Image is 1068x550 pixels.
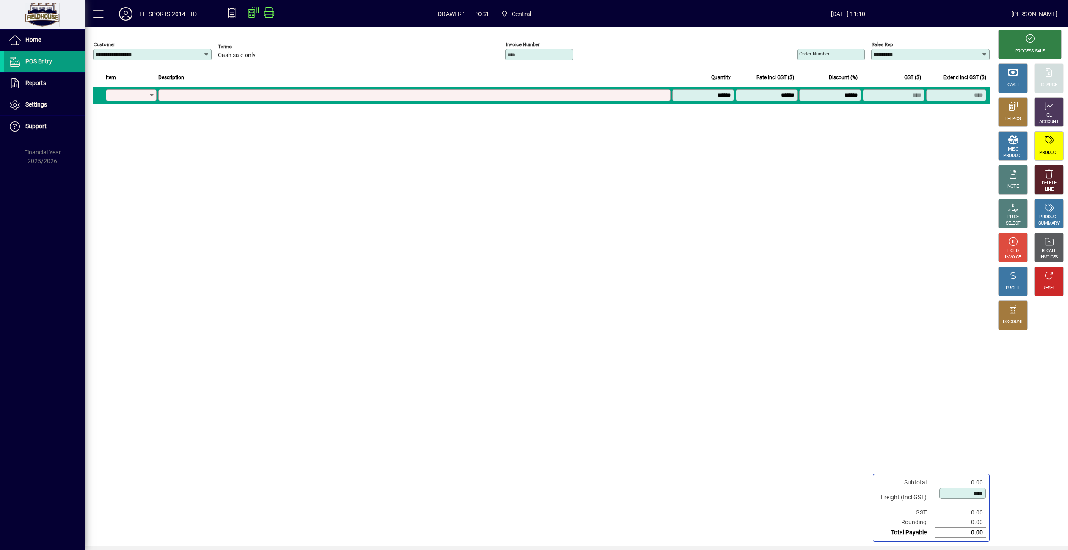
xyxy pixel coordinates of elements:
[139,7,197,21] div: FH SPORTS 2014 LTD
[799,51,830,57] mat-label: Order number
[935,528,986,538] td: 0.00
[497,6,535,22] span: Central
[829,73,858,82] span: Discount (%)
[1039,150,1058,156] div: PRODUCT
[1005,254,1021,261] div: INVOICE
[94,41,115,47] mat-label: Customer
[438,7,465,21] span: DRAWER1
[1039,119,1059,125] div: ACCOUNT
[218,52,256,59] span: Cash sale only
[1045,187,1053,193] div: LINE
[685,7,1011,21] span: [DATE] 11:10
[1042,248,1057,254] div: RECALL
[1043,285,1055,291] div: RESET
[1003,319,1023,325] div: DISCOUNT
[904,73,921,82] span: GST ($)
[877,508,935,517] td: GST
[25,58,52,65] span: POS Entry
[25,36,41,43] span: Home
[877,517,935,528] td: Rounding
[943,73,986,82] span: Extend incl GST ($)
[1040,254,1058,261] div: INVOICES
[25,80,46,86] span: Reports
[1015,48,1045,55] div: PROCESS SALE
[877,487,935,508] td: Freight (Incl GST)
[1005,116,1021,122] div: EFTPOS
[1003,153,1022,159] div: PRODUCT
[4,116,85,137] a: Support
[935,508,986,517] td: 0.00
[106,73,116,82] span: Item
[1038,220,1060,227] div: SUMMARY
[4,94,85,115] a: Settings
[1039,214,1058,220] div: PRODUCT
[474,7,489,21] span: POS1
[4,30,85,51] a: Home
[1006,220,1021,227] div: SELECT
[872,41,893,47] mat-label: Sales rep
[1008,146,1018,153] div: MISC
[506,41,540,47] mat-label: Invoice number
[877,528,935,538] td: Total Payable
[877,478,935,487] td: Subtotal
[512,7,531,21] span: Central
[1006,285,1020,291] div: PROFIT
[1007,82,1018,88] div: CASH
[1007,214,1019,220] div: PRICE
[1007,184,1018,190] div: NOTE
[1042,180,1056,187] div: DELETE
[935,517,986,528] td: 0.00
[1007,248,1018,254] div: HOLD
[711,73,731,82] span: Quantity
[935,478,986,487] td: 0.00
[4,73,85,94] a: Reports
[218,44,269,49] span: Terms
[756,73,794,82] span: Rate incl GST ($)
[1041,82,1057,88] div: CHARGE
[25,101,47,108] span: Settings
[1011,7,1057,21] div: [PERSON_NAME]
[158,73,184,82] span: Description
[25,123,47,129] span: Support
[1046,113,1052,119] div: GL
[112,6,139,22] button: Profile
